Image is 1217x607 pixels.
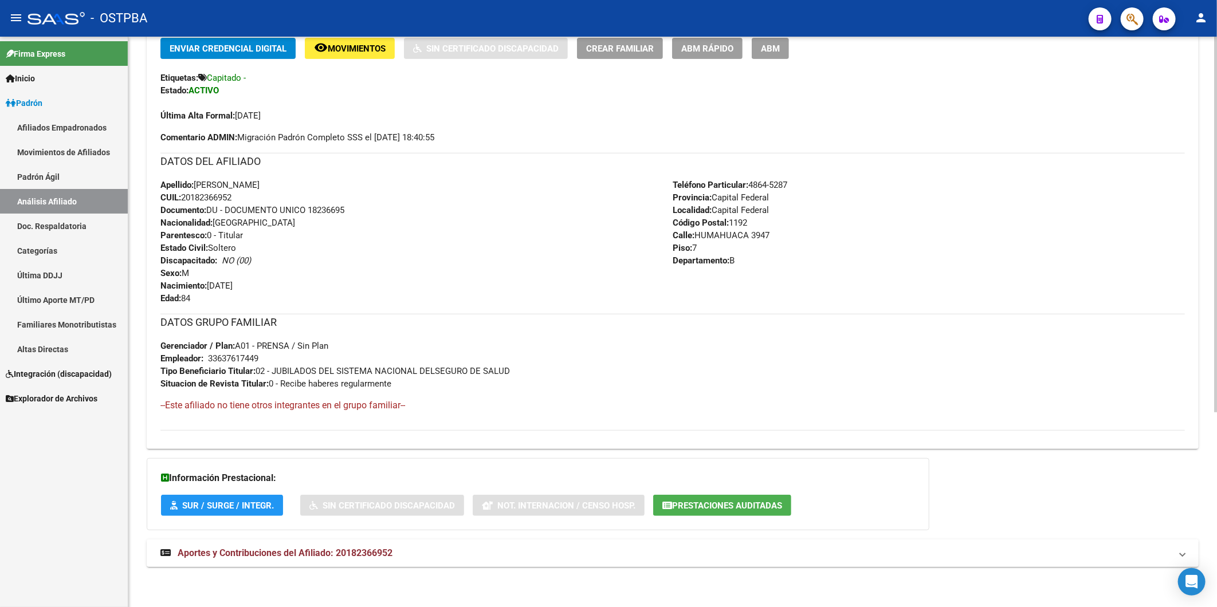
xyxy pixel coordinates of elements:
mat-expansion-panel-header: Aportes y Contribuciones del Afiliado: 20182366952 [147,539,1199,567]
span: Migración Padrón Completo SSS el [DATE] 18:40:55 [160,131,434,144]
strong: Teléfono Particular: [673,180,748,190]
strong: Parentesco: [160,230,207,241]
h4: --Este afiliado no tiene otros integrantes en el grupo familiar-- [160,399,1185,412]
mat-icon: person [1194,11,1208,25]
span: Capital Federal [673,192,769,203]
span: Sin Certificado Discapacidad [323,500,455,511]
button: SUR / SURGE / INTEGR. [161,495,283,516]
span: Enviar Credencial Digital [170,44,286,54]
span: 7 [673,243,697,253]
h3: Información Prestacional: [161,470,915,486]
span: [DATE] [160,111,261,121]
strong: Piso: [673,243,692,253]
strong: Nacimiento: [160,281,207,291]
strong: Apellido: [160,180,194,190]
span: Not. Internacion / Censo Hosp. [497,500,635,511]
span: Crear Familiar [586,44,654,54]
button: Sin Certificado Discapacidad [300,495,464,516]
strong: Última Alta Formal: [160,111,235,121]
span: 20182366952 [160,192,231,203]
button: Enviar Credencial Digital [160,38,296,59]
span: 1192 [673,218,747,228]
button: Crear Familiar [577,38,663,59]
strong: CUIL: [160,192,181,203]
span: Padrón [6,97,42,109]
span: 4864-5287 [673,180,787,190]
span: M [160,268,189,278]
button: Sin Certificado Discapacidad [404,38,568,59]
span: [GEOGRAPHIC_DATA] [160,218,295,228]
i: NO (00) [222,255,251,266]
mat-icon: menu [9,11,23,25]
span: Aportes y Contribuciones del Afiliado: 20182366952 [178,547,392,558]
span: A01 - PRENSA / Sin Plan [160,341,328,351]
span: Capital Federal [673,205,769,215]
strong: Departamento: [673,255,729,266]
span: - OSTPBA [91,6,147,31]
strong: Provincia: [673,192,712,203]
mat-icon: remove_red_eye [314,41,328,54]
h3: DATOS DEL AFILIADO [160,153,1185,170]
span: 84 [160,293,190,303]
span: SUR / SURGE / INTEGR. [182,500,274,511]
h3: DATOS GRUPO FAMILIAR [160,314,1185,330]
button: Not. Internacion / Censo Hosp. [473,495,645,516]
span: Soltero [160,243,236,253]
strong: Situacion de Revista Titular: [160,379,269,389]
strong: Sexo: [160,268,182,278]
span: B [673,255,735,266]
strong: Estado Civil: [160,243,208,253]
strong: Comentario ADMIN: [160,132,237,143]
span: Inicio [6,72,35,85]
span: 02 - JUBILADOS DEL SISTEMA NACIONAL DELSEGURO DE SALUD [160,366,510,376]
span: [DATE] [160,281,233,291]
span: Movimientos [328,44,386,54]
strong: Edad: [160,293,181,303]
strong: Empleador: [160,353,203,364]
span: HUMAHUACA 3947 [673,230,770,241]
button: Movimientos [305,38,395,59]
button: Prestaciones Auditadas [653,495,791,516]
strong: Documento: [160,205,206,215]
div: Open Intercom Messenger [1178,568,1206,596]
strong: Gerenciador / Plan: [160,341,235,351]
span: 0 - Titular [160,230,243,241]
div: 33637617449 [208,352,258,365]
strong: Nacionalidad: [160,218,213,228]
span: Explorador de Archivos [6,392,97,405]
button: ABM [752,38,789,59]
span: 0 - Recibe haberes regularmente [160,379,391,389]
strong: Estado: [160,85,189,96]
strong: Código Postal: [673,218,729,228]
span: Firma Express [6,48,65,60]
strong: Localidad: [673,205,712,215]
span: Capitado - [207,73,246,83]
span: DU - DOCUMENTO UNICO 18236695 [160,205,344,215]
strong: Etiquetas: [160,73,198,83]
strong: Calle: [673,230,694,241]
span: Sin Certificado Discapacidad [426,44,559,54]
button: ABM Rápido [672,38,743,59]
span: Prestaciones Auditadas [672,500,782,511]
span: [PERSON_NAME] [160,180,260,190]
span: Integración (discapacidad) [6,368,112,380]
strong: Discapacitado: [160,255,217,266]
span: ABM [761,44,780,54]
span: ABM Rápido [681,44,733,54]
strong: Tipo Beneficiario Titular: [160,366,256,376]
strong: ACTIVO [189,85,219,96]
